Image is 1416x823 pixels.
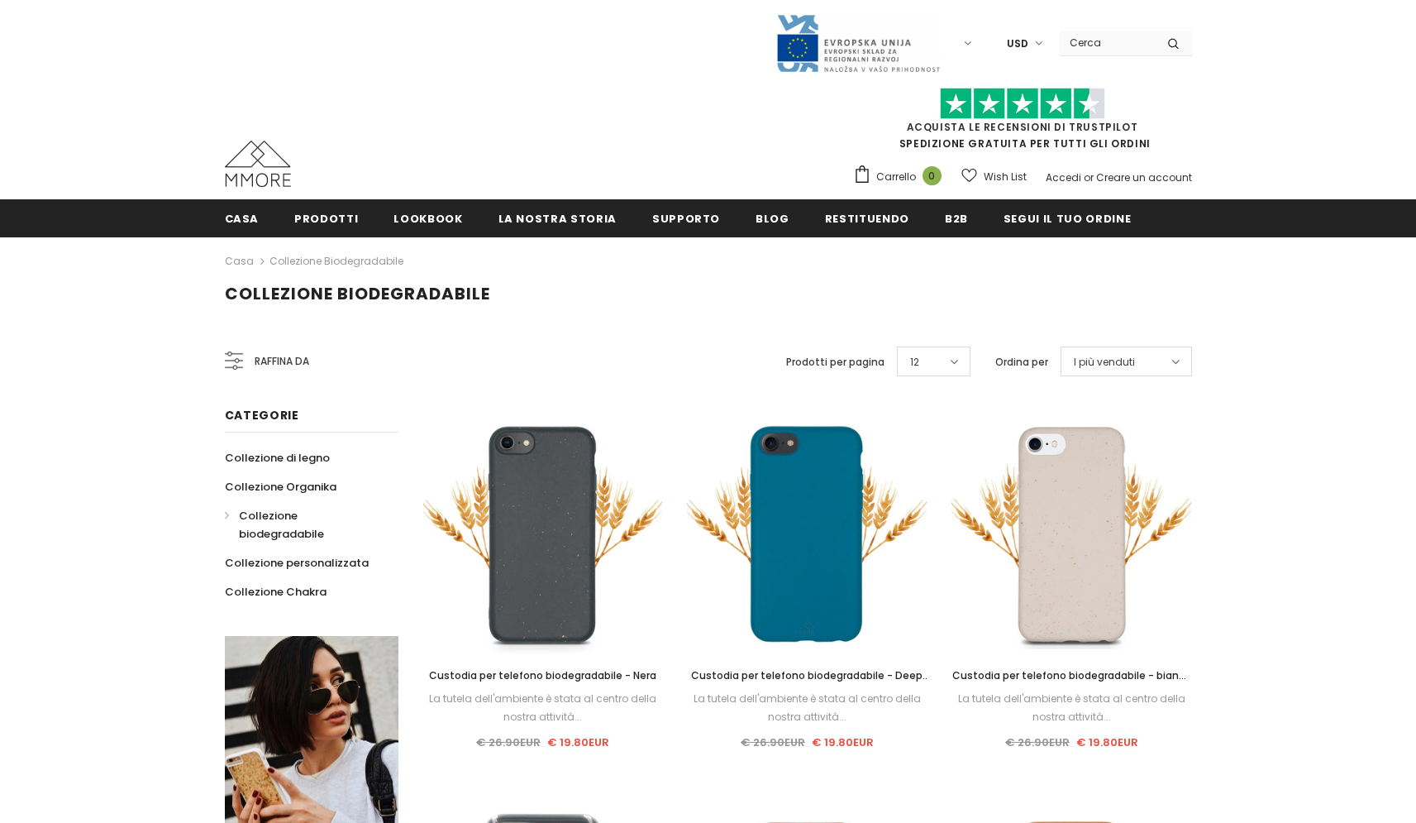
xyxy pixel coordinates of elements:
span: B2B [945,211,968,227]
span: Wish List [984,169,1027,185]
a: Custodia per telefono biodegradabile - Deep Sea Blue [687,667,927,685]
span: Categorie [225,407,299,423]
span: Custodia per telefono biodegradabile - Nera [429,668,656,682]
span: € 26.90EUR [1005,734,1070,750]
input: Search Site [1060,31,1155,55]
a: Restituendo [825,199,909,237]
span: € 26.90EUR [476,734,541,750]
a: Segui il tuo ordine [1004,199,1131,237]
span: Lookbook [393,211,462,227]
div: La tutela dell'ambiente è stata al centro della nostra attività... [687,690,927,726]
a: Acquista le recensioni di TrustPilot [907,120,1138,134]
span: USD [1007,36,1028,52]
a: Collezione biodegradabile [225,501,380,548]
a: Prodotti [294,199,358,237]
div: La tutela dell'ambiente è stata al centro della nostra attività... [423,690,663,726]
a: Collezione personalizzata [225,548,369,577]
a: Carrello 0 [853,165,950,189]
a: Blog [756,199,789,237]
span: 0 [923,166,942,185]
span: SPEDIZIONE GRATUITA PER TUTTI GLI ORDINI [853,95,1192,151]
a: B2B [945,199,968,237]
span: Custodia per telefono biodegradabile - bianco naturale [952,668,1191,701]
span: 12 [910,354,919,371]
span: Segui il tuo ordine [1004,211,1131,227]
span: Custodia per telefono biodegradabile - Deep Sea Blue [691,668,930,701]
span: € 19.80EUR [812,734,874,750]
span: € 19.80EUR [547,734,609,750]
span: Collezione Organika [225,479,336,495]
span: Restituendo [825,211,909,227]
span: Prodotti [294,211,358,227]
a: Collezione Organika [225,472,336,501]
a: Creare un account [1096,170,1192,184]
a: Lookbook [393,199,462,237]
span: Raffina da [255,352,309,371]
span: or [1084,170,1094,184]
a: Collezione di legno [225,443,330,472]
span: supporto [652,211,720,227]
a: supporto [652,199,720,237]
a: Javni Razpis [775,36,941,50]
a: Custodia per telefono biodegradabile - Nera [423,667,663,685]
label: Ordina per [995,354,1048,371]
div: La tutela dell'ambiente è stata al centro della nostra attività... [951,690,1191,726]
span: Blog [756,211,789,227]
a: Custodia per telefono biodegradabile - bianco naturale [951,667,1191,685]
a: Casa [225,199,260,237]
span: Collezione di legno [225,450,330,466]
img: Javni Razpis [775,13,941,74]
span: Collezione biodegradabile [239,508,324,542]
a: Casa [225,251,254,271]
img: Casi MMORE [225,141,291,187]
a: Collezione biodegradabile [269,254,403,268]
a: Accedi [1046,170,1081,184]
span: I più venduti [1074,354,1135,371]
a: Collezione Chakra [225,577,327,606]
img: Fidati di Pilot Stars [940,88,1105,120]
span: € 19.80EUR [1076,734,1138,750]
a: Wish List [961,162,1027,191]
span: Carrello [876,169,916,185]
span: Collezione biodegradabile [225,282,490,305]
span: € 26.90EUR [741,734,805,750]
span: Collezione Chakra [225,584,327,600]
a: La nostra storia [498,199,617,237]
span: La nostra storia [498,211,617,227]
label: Prodotti per pagina [786,354,884,371]
span: Collezione personalizzata [225,555,369,571]
span: Casa [225,211,260,227]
